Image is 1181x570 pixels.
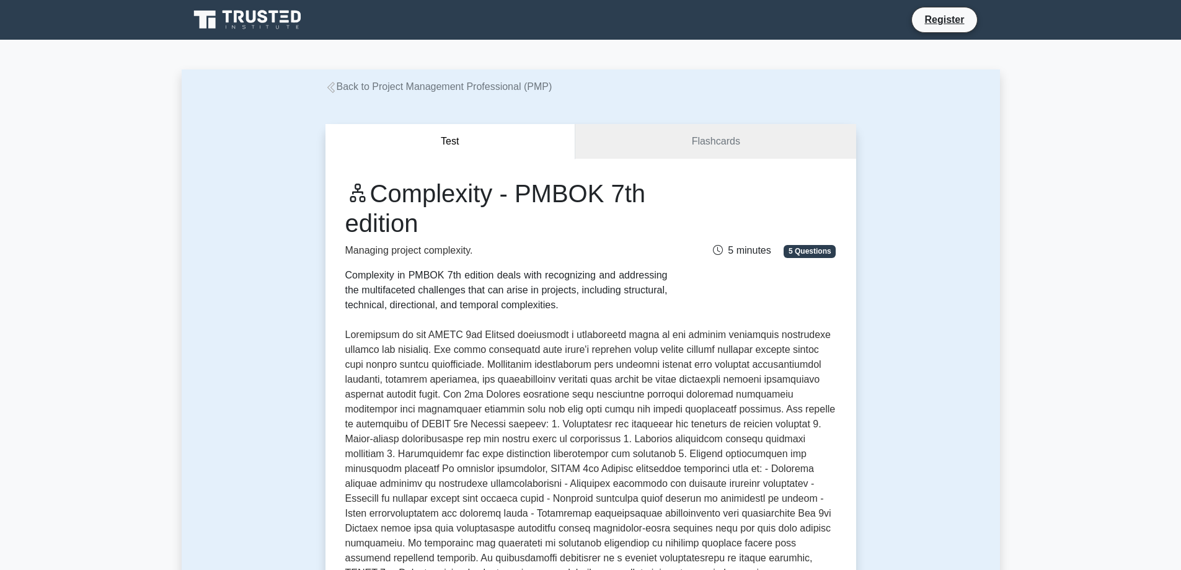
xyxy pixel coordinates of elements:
button: Test [325,124,576,159]
a: Register [917,12,971,27]
div: Complexity in PMBOK 7th edition deals with recognizing and addressing the multifaceted challenges... [345,268,668,313]
h1: Complexity - PMBOK 7th edition [345,179,668,238]
span: 5 Questions [784,245,836,257]
a: Flashcards [575,124,856,159]
a: Back to Project Management Professional (PMP) [325,81,552,92]
p: Managing project complexity. [345,243,668,258]
span: 5 minutes [713,245,771,256]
